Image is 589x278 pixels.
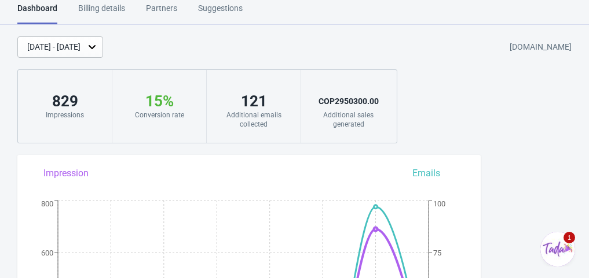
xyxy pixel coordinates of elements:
[41,199,53,208] tspan: 800
[510,37,572,58] div: [DOMAIN_NAME]
[124,92,195,110] div: 15 %
[313,92,384,110] div: COP 2950300.00
[313,110,384,129] div: Additional sales generated
[41,249,53,257] tspan: 600
[146,2,177,23] div: Partners
[30,92,100,110] div: 829
[30,110,100,120] div: Impressions
[218,92,289,110] div: 121
[198,2,243,23] div: Suggestions
[218,110,289,129] div: Additional emails collected
[78,2,125,23] div: Billing details
[27,41,81,53] div: [DATE] - [DATE]
[540,232,577,266] iframe: chat widget
[433,199,445,208] tspan: 100
[433,249,441,257] tspan: 75
[124,110,195,120] div: Conversion rate
[17,2,57,24] div: Dashboard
